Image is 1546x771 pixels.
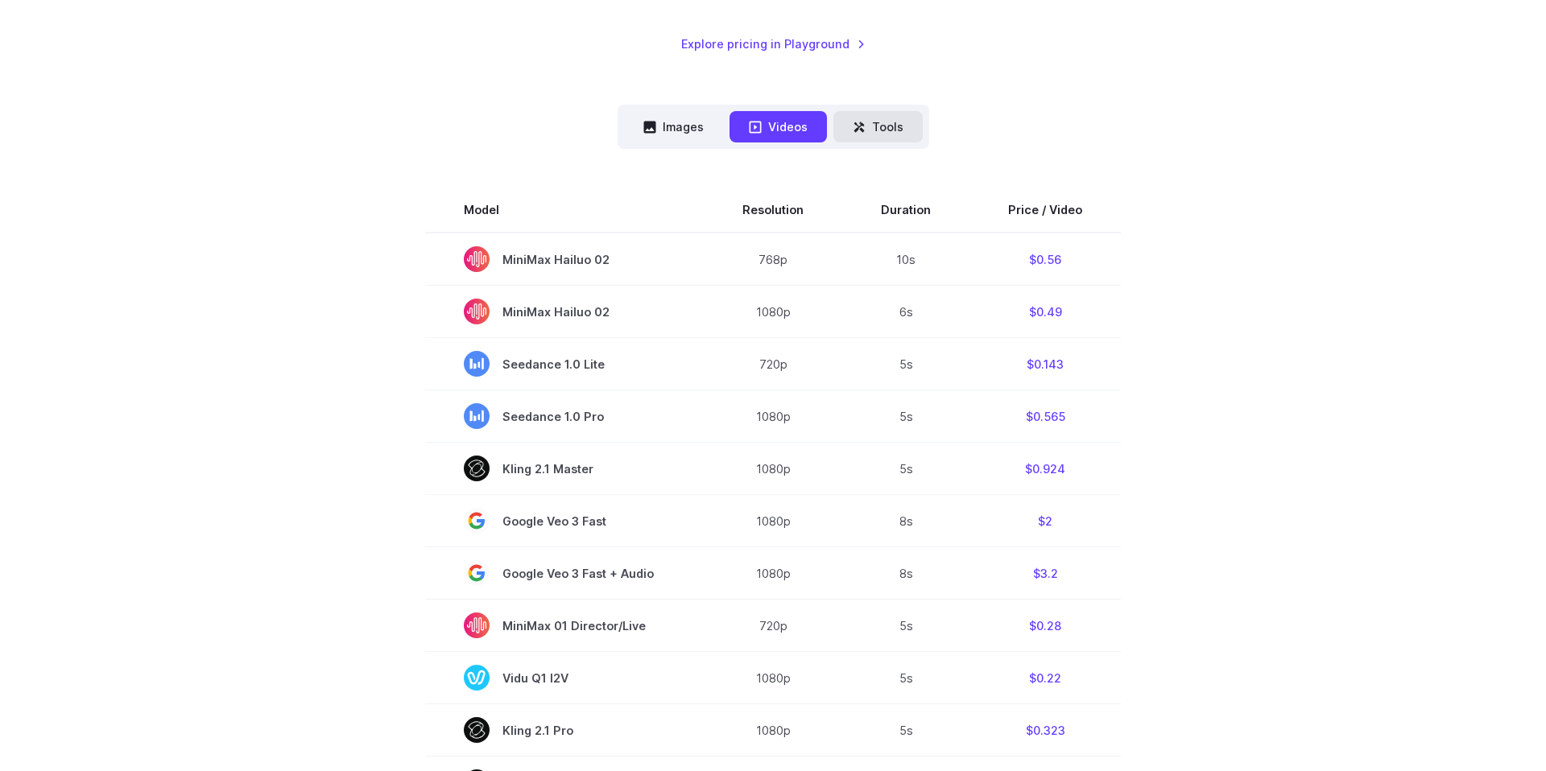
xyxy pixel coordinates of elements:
[730,111,827,142] button: Videos
[704,188,842,233] th: Resolution
[704,286,842,338] td: 1080p
[464,665,665,691] span: Vidu Q1 I2V
[842,547,969,600] td: 8s
[969,600,1121,652] td: $0.28
[464,508,665,534] span: Google Veo 3 Fast
[842,443,969,495] td: 5s
[704,390,842,443] td: 1080p
[464,403,665,429] span: Seedance 1.0 Pro
[969,286,1121,338] td: $0.49
[833,111,923,142] button: Tools
[681,35,866,53] a: Explore pricing in Playground
[969,652,1121,704] td: $0.22
[704,600,842,652] td: 720p
[704,704,842,757] td: 1080p
[842,390,969,443] td: 5s
[969,495,1121,547] td: $2
[842,338,969,390] td: 5s
[704,233,842,286] td: 768p
[425,188,704,233] th: Model
[704,443,842,495] td: 1080p
[464,612,665,638] span: MiniMax 01 Director/Live
[624,111,723,142] button: Images
[704,338,842,390] td: 720p
[842,233,969,286] td: 10s
[842,188,969,233] th: Duration
[464,717,665,743] span: Kling 2.1 Pro
[842,495,969,547] td: 8s
[969,443,1121,495] td: $0.924
[464,351,665,377] span: Seedance 1.0 Lite
[842,652,969,704] td: 5s
[464,299,665,324] span: MiniMax Hailuo 02
[969,390,1121,443] td: $0.565
[464,246,665,272] span: MiniMax Hailuo 02
[969,338,1121,390] td: $0.143
[969,233,1121,286] td: $0.56
[842,600,969,652] td: 5s
[842,704,969,757] td: 5s
[704,495,842,547] td: 1080p
[704,547,842,600] td: 1080p
[842,286,969,338] td: 6s
[464,560,665,586] span: Google Veo 3 Fast + Audio
[704,652,842,704] td: 1080p
[969,704,1121,757] td: $0.323
[969,547,1121,600] td: $3.2
[464,456,665,481] span: Kling 2.1 Master
[969,188,1121,233] th: Price / Video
